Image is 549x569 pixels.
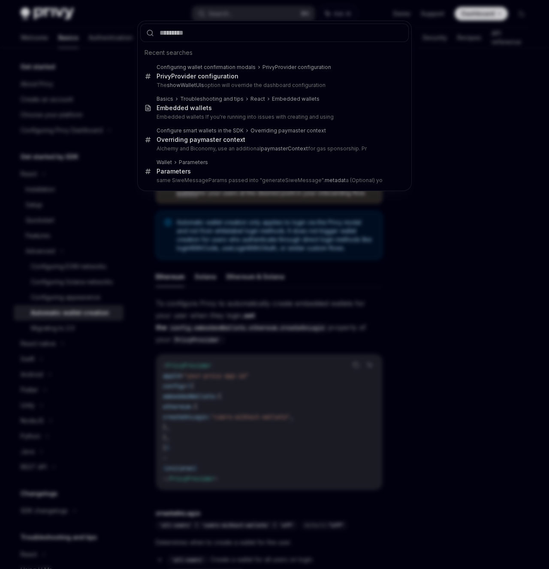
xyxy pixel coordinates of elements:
[157,136,245,144] div: Overriding paymaster context
[250,96,265,102] div: React
[157,96,173,102] div: Basics
[250,127,326,134] div: Overriding paymaster context
[272,96,320,102] div: Embedded wallets
[157,177,391,184] p: same SiweMessageParams passed into "generateSiweMessage". a (Optional) yo
[157,159,172,166] div: Wallet
[157,82,391,89] p: The option will override the dashboard configuration
[167,82,204,88] b: showWalletUIs
[157,168,191,175] div: Parameters
[157,145,391,152] p: Alchemy and Biconomy, use an additional for gas sponsorship. Pr
[180,96,244,102] div: Troubleshooting and tips
[157,64,256,71] div: Configuring wallet confirmation modals
[157,104,208,111] b: Embedded wallet
[325,177,346,183] b: metadat
[157,104,212,112] div: s
[262,64,331,71] div: PrivyProvider configuration
[145,48,193,57] span: Recent searches
[157,72,238,80] div: PrivyProvider configuration
[157,127,244,134] div: Configure smart wallets in the SDK
[157,114,391,120] p: Embedded wallets If you're running into issues with creating and using
[261,145,308,152] b: paymasterContext
[179,159,208,166] div: Parameters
